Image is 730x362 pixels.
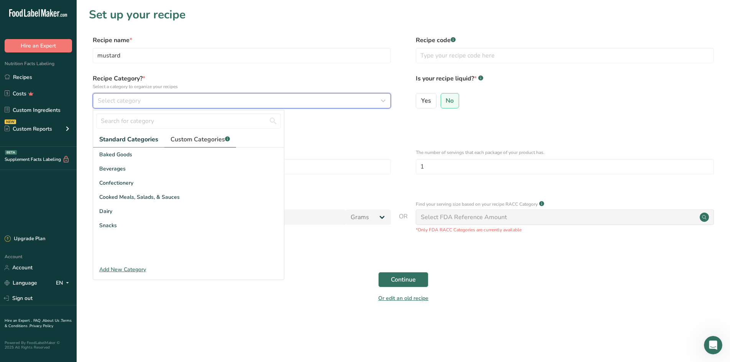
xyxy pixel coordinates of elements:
a: Or edit an old recipe [378,295,428,302]
span: Dairy [99,207,112,215]
span: Yes [421,97,431,105]
span: No [446,97,454,105]
span: OR [399,212,408,233]
a: Language [5,276,37,290]
a: About Us . [43,318,61,323]
input: Type your recipe code here [416,48,714,63]
a: Terms & Conditions . [5,318,72,329]
span: Beverages [99,165,126,173]
div: EN [56,278,72,288]
input: Type your recipe name here [93,48,391,63]
label: Recipe Category? [93,74,391,90]
p: Find your serving size based on your recipe RACC Category [416,201,538,208]
iframe: Intercom live chat [704,336,722,354]
p: The number of servings that each package of your product has. [416,149,714,156]
label: Is your recipe liquid? [416,74,714,90]
h1: Set up your recipe [89,6,718,23]
p: Select a category to organize your recipes [93,83,391,90]
div: Upgrade Plan [5,235,45,243]
button: Continue [378,272,428,287]
span: Custom Categories [171,135,230,144]
div: BETA [5,150,17,155]
a: Privacy Policy [30,323,53,329]
span: Confectionery [99,179,133,187]
button: Select category [93,93,391,108]
div: Add New Category [93,265,284,274]
span: Baked Goods [99,151,132,159]
label: Recipe code [416,36,714,45]
span: Standard Categories [99,135,158,144]
div: Custom Reports [5,125,52,133]
input: Search for category [96,113,281,129]
div: NEW [5,120,16,124]
p: *Only FDA RACC Categories are currently available [416,226,714,233]
span: Cooked Meals, Salads, & Sauces [99,193,180,201]
label: Recipe name [93,36,391,45]
a: FAQ . [33,318,43,323]
div: Powered By FoodLabelMaker © 2025 All Rights Reserved [5,341,72,350]
span: Snacks [99,221,117,229]
span: Continue [391,275,416,284]
a: Hire an Expert . [5,318,32,323]
span: Select category [98,96,141,105]
button: Hire an Expert [5,39,72,52]
div: Select FDA Reference Amount [421,213,507,222]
